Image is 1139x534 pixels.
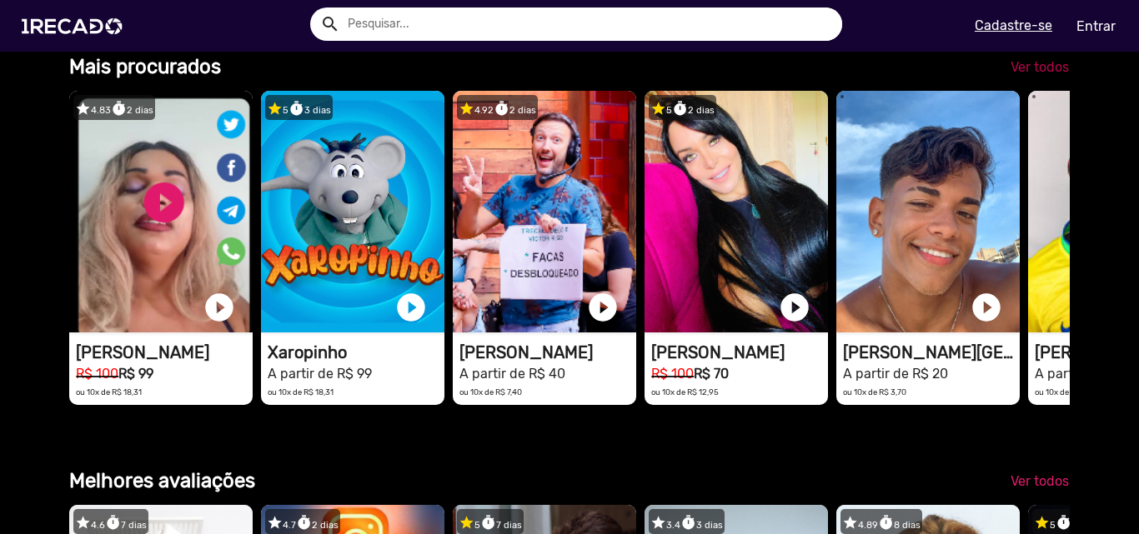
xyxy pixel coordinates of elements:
a: play_circle_filled [586,291,620,324]
h1: Xaropinho [268,342,444,362]
small: ou 10x de R$ 18,31 [76,387,142,397]
b: Mais procurados [69,55,221,78]
span: Ver todos [1011,59,1069,75]
h1: [PERSON_NAME] [76,342,253,362]
h1: [PERSON_NAME] [651,342,828,362]
a: play_circle_filled [203,291,236,324]
video: 1RECADO vídeos dedicados para fãs e empresas [261,91,444,332]
video: 1RECADO vídeos dedicados para fãs e empresas [645,91,828,332]
input: Pesquisar... [335,7,842,41]
h1: [PERSON_NAME] [459,342,636,362]
b: R$ 99 [118,366,153,382]
small: A partir de R$ 40 [459,366,565,382]
small: ou 10x de R$ 12,95 [651,387,719,397]
h1: [PERSON_NAME][GEOGRAPHIC_DATA] [843,342,1020,362]
button: Example home icon [314,8,344,37]
a: Entrar [1066,12,1126,41]
small: A partir de R$ 99 [268,366,372,382]
span: Ver todos [1011,473,1069,489]
mat-icon: Example home icon [320,14,340,34]
b: R$ 70 [694,366,729,382]
video: 1RECADO vídeos dedicados para fãs e empresas [453,91,636,332]
small: ou 10x de R$ 55,50 [1035,387,1104,397]
small: R$ 100 [651,366,694,382]
u: Cadastre-se [975,17,1052,33]
a: play_circle_filled [394,291,428,324]
small: ou 10x de R$ 18,31 [268,387,334,397]
a: play_circle_filled [778,291,811,324]
video: 1RECADO vídeos dedicados para fãs e empresas [836,91,1020,332]
video: 1RECADO vídeos dedicados para fãs e empresas [69,91,253,332]
small: ou 10x de R$ 7,40 [459,387,522,397]
small: A partir de R$ 20 [843,366,948,382]
small: R$ 100 [76,366,118,382]
a: play_circle_filled [970,291,1003,324]
b: Melhores avaliações [69,469,255,492]
small: ou 10x de R$ 3,70 [843,387,906,397]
